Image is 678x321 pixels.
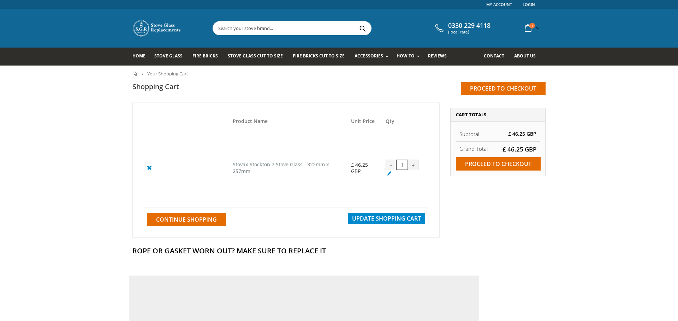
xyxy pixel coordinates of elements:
[293,53,345,59] span: Fire Bricks Cut To Size
[456,157,541,171] input: Proceed to checkout
[397,48,423,66] a: How To
[514,48,541,66] a: About us
[355,21,370,35] button: Search
[192,53,218,59] span: Fire Bricks
[514,53,536,59] span: About us
[154,53,183,59] span: Stove Glass
[433,22,490,35] a: 0330 229 4118 (local rate)
[132,246,546,255] h2: Rope Or Gasket Worn Out? Make Sure To Replace It
[459,145,488,152] strong: Grand Total
[147,213,226,226] a: Continue Shopping
[132,82,179,91] h1: Shopping Cart
[132,19,182,37] img: Stove Glass Replacement
[502,145,536,153] span: £ 46.25 GBP
[461,82,546,95] input: Proceed to checkout
[459,130,479,137] span: Subtotal
[448,30,490,35] span: (local rate)
[529,23,535,29] span: 1
[484,53,504,59] span: Contact
[522,21,541,35] a: 1
[382,113,429,129] th: Qty
[213,21,450,35] input: Search your stove brand...
[229,113,347,129] th: Product Name
[355,53,383,59] span: Accessories
[192,48,223,66] a: Fire Bricks
[448,22,490,30] span: 0330 229 4118
[293,48,350,66] a: Fire Bricks Cut To Size
[156,216,217,223] span: Continue Shopping
[348,213,425,224] button: Update Shopping Cart
[347,113,382,129] th: Unit Price
[508,130,536,137] span: £ 46.25 GBP
[355,48,392,66] a: Accessories
[351,161,368,174] span: £ 46.25 GBP
[228,48,288,66] a: Stove Glass Cut To Size
[397,53,415,59] span: How To
[132,53,145,59] span: Home
[228,53,282,59] span: Stove Glass Cut To Size
[147,70,188,77] span: Your Shopping Cart
[408,160,418,170] div: +
[428,48,452,66] a: Reviews
[352,215,421,222] span: Update Shopping Cart
[484,48,510,66] a: Contact
[154,48,188,66] a: Stove Glass
[456,111,486,118] span: Cart Totals
[132,48,151,66] a: Home
[132,72,138,76] a: Home
[386,160,396,170] div: -
[233,161,329,174] a: Stovax Stockton 7 Stove Glass - 322mm x 257mm
[428,53,447,59] span: Reviews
